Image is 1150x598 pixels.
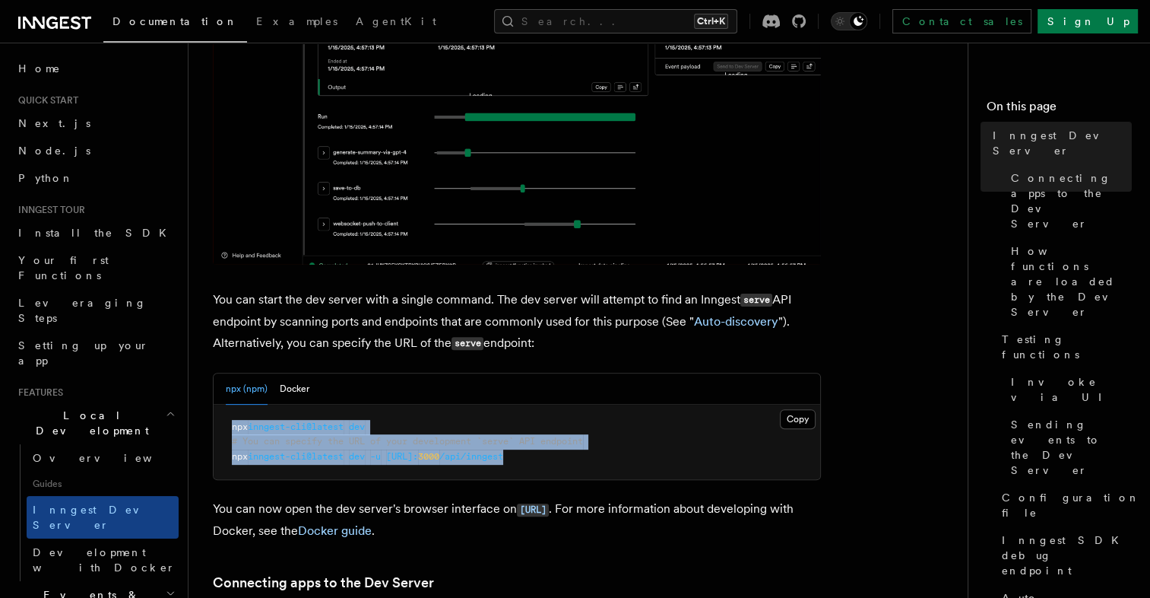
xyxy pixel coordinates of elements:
[18,254,109,282] span: Your first Functions
[356,15,436,27] span: AgentKit
[1011,243,1132,320] span: How functions are loaded by the Dev Server
[349,451,365,462] span: dev
[18,227,176,239] span: Install the SDK
[694,14,728,29] kbd: Ctrl+K
[27,472,179,496] span: Guides
[1005,368,1132,411] a: Invoke via UI
[694,314,778,329] a: Auto-discovery
[517,504,549,517] code: [URL]
[256,15,337,27] span: Examples
[213,498,821,542] p: You can now open the dev server's browser interface on . For more information about developing wi...
[996,484,1132,526] a: Configuration file
[740,294,772,307] code: serve
[987,122,1132,164] a: Inngest Dev Server
[27,496,179,539] a: Inngest Dev Server
[1011,170,1132,231] span: Connecting apps to the Dev Server
[892,9,1031,33] a: Contact sales
[18,172,74,184] span: Python
[27,539,179,581] a: Development with Docker
[1011,374,1132,405] span: Invoke via UI
[996,526,1132,584] a: Inngest SDK debug endpoint
[1005,411,1132,484] a: Sending events to the Dev Server
[18,297,147,324] span: Leveraging Steps
[12,247,179,289] a: Your first Functions
[987,97,1132,122] h4: On this page
[248,451,344,462] span: inngest-cli@latest
[12,219,179,247] a: Install the SDK
[232,421,248,432] span: npx
[298,523,372,538] a: Docker guide
[12,204,85,216] span: Inngest tour
[280,374,309,405] button: Docker
[347,5,445,41] a: AgentKit
[1002,332,1132,362] span: Testing functions
[451,337,483,350] code: serve
[18,117,90,129] span: Next.js
[103,5,247,43] a: Documentation
[12,402,179,444] button: Local Development
[12,94,78,107] span: Quick start
[33,452,189,464] span: Overview
[993,128,1132,158] span: Inngest Dev Server
[12,137,179,164] a: Node.js
[1011,417,1132,478] span: Sending events to the Dev Server
[12,55,179,82] a: Home
[418,451,439,462] span: 3000
[1002,490,1140,520] span: Configuration file
[439,451,503,462] span: /api/inngest
[213,572,434,593] a: Connecting apps to the Dev Server
[232,451,248,462] span: npx
[12,386,63,399] span: Features
[370,451,381,462] span: -u
[247,5,347,41] a: Examples
[27,444,179,472] a: Overview
[349,421,365,432] span: dev
[18,145,90,157] span: Node.js
[18,61,61,76] span: Home
[1002,533,1132,578] span: Inngest SDK debug endpoint
[494,9,737,33] button: Search...Ctrl+K
[226,374,268,405] button: npx (npm)
[33,546,176,574] span: Development with Docker
[12,289,179,332] a: Leveraging Steps
[33,504,163,531] span: Inngest Dev Server
[18,339,149,367] span: Setting up your app
[517,501,549,516] a: [URL]
[12,332,179,374] a: Setting up your app
[386,451,418,462] span: [URL]:
[12,408,166,438] span: Local Development
[12,444,179,581] div: Local Development
[1038,9,1138,33] a: Sign Up
[232,436,583,447] span: # You can specify the URL of your development `serve` API endpoint
[12,110,179,137] a: Next.js
[248,421,344,432] span: inngest-cli@latest
[1005,164,1132,237] a: Connecting apps to the Dev Server
[1005,237,1132,326] a: How functions are loaded by the Dev Server
[996,326,1132,368] a: Testing functions
[12,164,179,192] a: Python
[831,12,867,30] button: Toggle dark mode
[780,409,816,429] button: Copy
[112,15,238,27] span: Documentation
[213,289,821,355] p: You can start the dev server with a single command. The dev server will attempt to find an Innges...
